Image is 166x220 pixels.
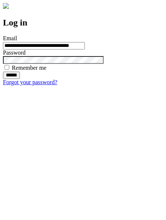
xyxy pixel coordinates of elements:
h2: Log in [3,18,163,28]
label: Password [3,49,25,56]
label: Remember me [12,65,46,71]
img: logo-4e3dc11c47720685a147b03b5a06dd966a58ff35d612b21f08c02c0306f2b779.png [3,3,9,9]
a: Forgot your password? [3,79,57,85]
label: Email [3,35,17,41]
